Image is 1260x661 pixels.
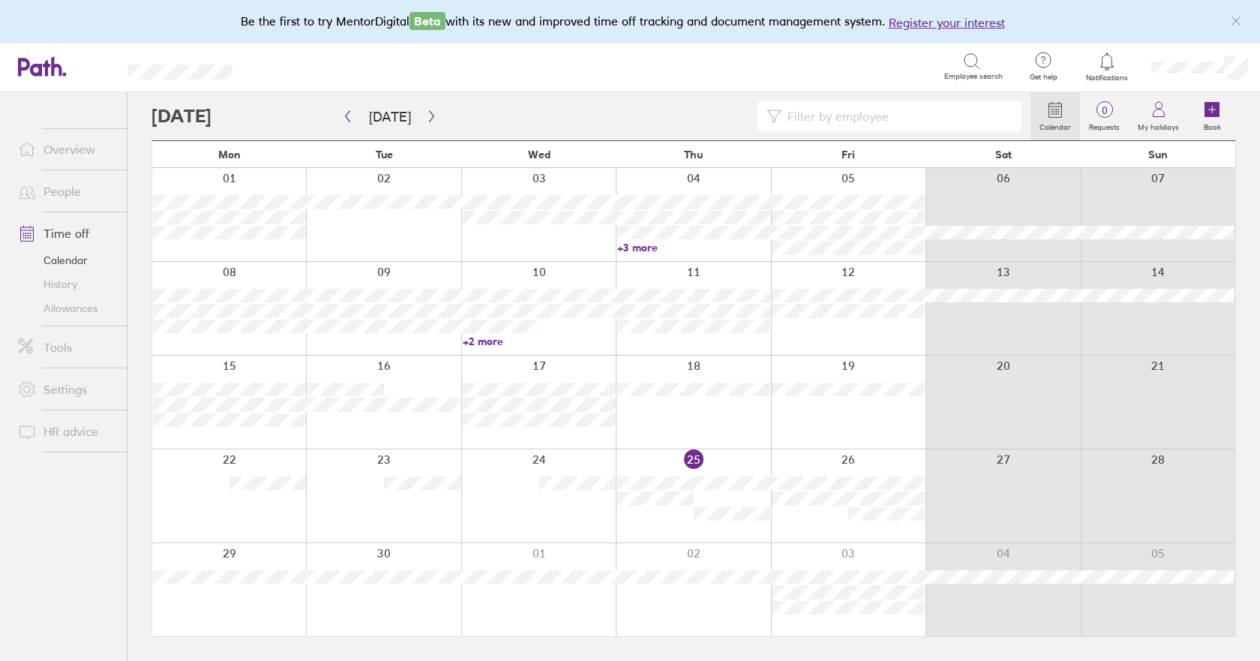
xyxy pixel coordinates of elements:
a: +3 more [617,241,770,254]
a: Overview [6,134,127,164]
span: Beta [409,12,445,30]
span: Thu [684,149,703,161]
a: Calendar [1030,92,1080,140]
span: Get help [1019,73,1068,82]
span: Mon [218,149,241,161]
span: Sat [995,149,1012,161]
a: HR advice [6,416,127,446]
div: Be the first to try MentorDigital with its new and improved time off tracking and document manage... [241,12,1020,32]
a: Tools [6,332,127,362]
label: Calendar [1030,119,1080,132]
a: Time off [6,218,127,248]
a: Book [1188,92,1236,140]
label: Requests [1080,119,1129,132]
button: [DATE] [357,104,423,129]
span: 0 [1080,104,1129,116]
a: Calendar [6,248,127,272]
div: Search [273,59,311,73]
input: Filter by employee [781,102,1012,131]
span: Wed [528,149,550,161]
a: Notifications [1083,51,1132,83]
a: History [6,272,127,296]
span: Employee search [944,72,1003,81]
label: My holidays [1129,119,1188,132]
span: Sun [1148,149,1168,161]
span: Notifications [1083,74,1132,83]
a: Settings [6,374,127,404]
span: Fri [841,149,855,161]
a: 0Requests [1080,92,1129,140]
a: People [6,176,127,206]
a: Allowances [6,296,127,320]
a: +2 more [463,335,616,348]
span: Tue [376,149,393,161]
a: My holidays [1129,92,1188,140]
label: Book [1195,119,1230,132]
button: Register your interest [889,14,1005,32]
